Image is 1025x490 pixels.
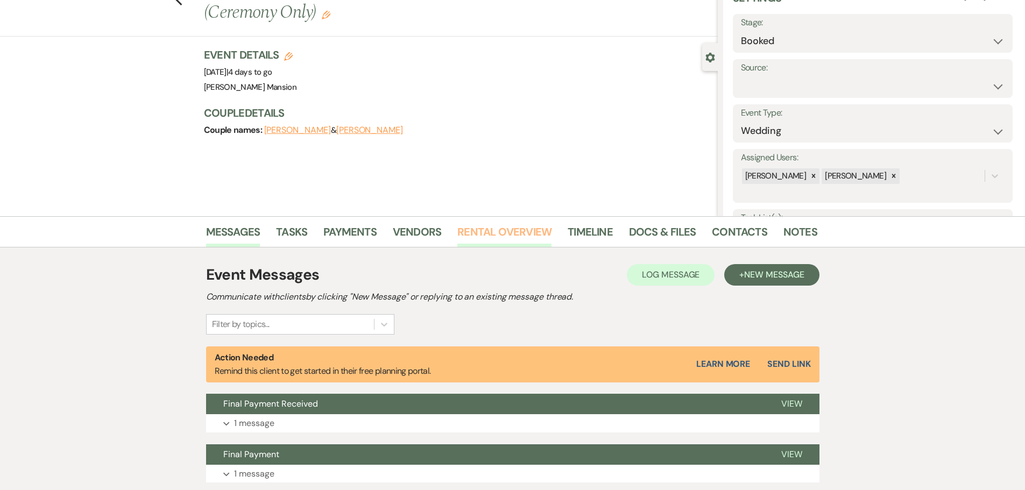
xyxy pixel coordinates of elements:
[204,105,707,120] h3: Couple Details
[742,168,808,184] div: [PERSON_NAME]
[206,223,260,247] a: Messages
[206,394,764,414] button: Final Payment Received
[767,360,810,368] button: Send Link
[568,223,613,247] a: Timeline
[234,467,274,481] p: 1 message
[206,414,819,432] button: 1 message
[323,223,377,247] a: Payments
[724,264,819,286] button: +New Message
[264,126,331,134] button: [PERSON_NAME]
[276,223,307,247] a: Tasks
[741,15,1005,31] label: Stage:
[629,223,696,247] a: Docs & Files
[228,67,272,77] span: 4 days to go
[705,52,715,62] button: Close lead details
[744,269,804,280] span: New Message
[783,223,817,247] a: Notes
[204,124,264,136] span: Couple names:
[204,67,272,77] span: [DATE]
[206,465,819,483] button: 1 message
[223,398,318,409] span: Final Payment Received
[764,444,819,465] button: View
[206,290,819,303] h2: Communicate with clients by clicking "New Message" or replying to an existing message thread.
[204,47,297,62] h3: Event Details
[223,449,279,460] span: Final Payment
[204,82,297,93] span: [PERSON_NAME] Mansion
[696,358,750,371] a: Learn More
[322,10,330,19] button: Edit
[215,352,274,363] strong: Action Needed
[234,416,274,430] p: 1 message
[764,394,819,414] button: View
[781,449,802,460] span: View
[206,264,320,286] h1: Event Messages
[627,264,715,286] button: Log Message
[212,318,270,331] div: Filter by topics...
[781,398,802,409] span: View
[206,444,764,465] button: Final Payment
[227,67,272,77] span: |
[642,269,699,280] span: Log Message
[741,105,1005,121] label: Event Type:
[822,168,888,184] div: [PERSON_NAME]
[336,126,403,134] button: [PERSON_NAME]
[741,60,1005,76] label: Source:
[741,210,1005,226] label: Task List(s):
[393,223,441,247] a: Vendors
[264,125,403,136] span: &
[712,223,767,247] a: Contacts
[457,223,552,247] a: Rental Overview
[741,150,1005,166] label: Assigned Users:
[215,351,431,378] p: Remind this client to get started in their free planning portal.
